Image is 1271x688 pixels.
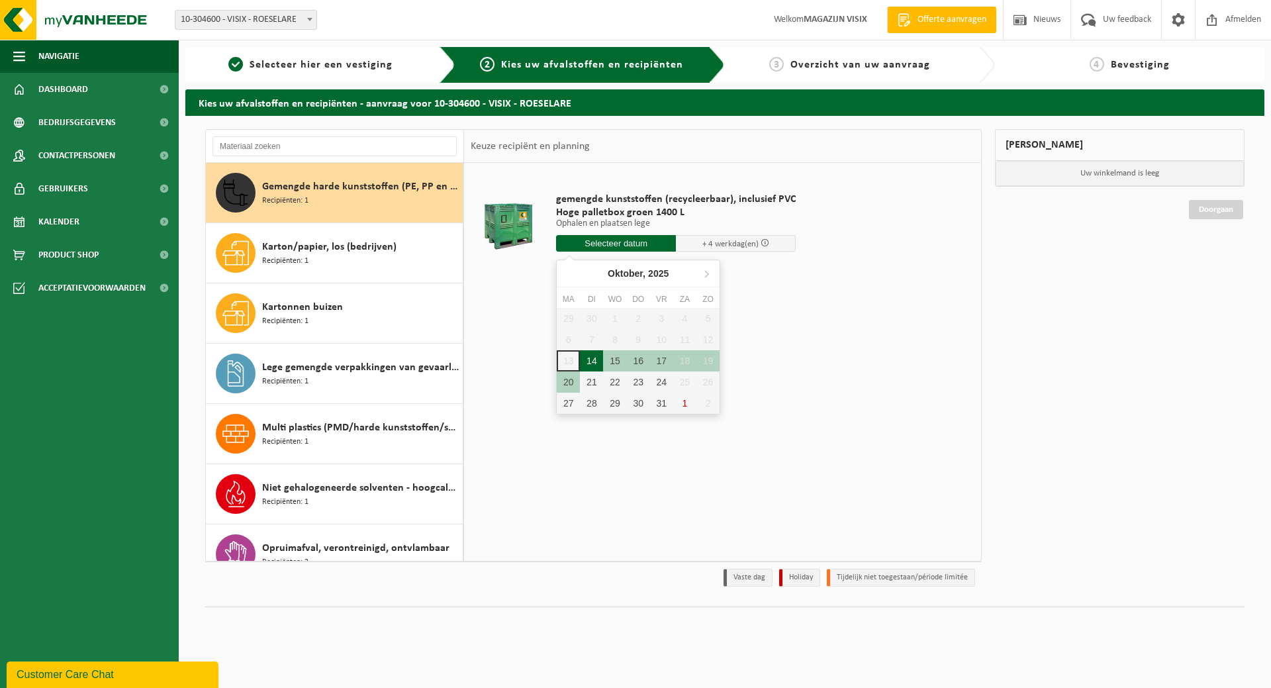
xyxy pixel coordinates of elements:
[804,15,867,25] strong: MAGAZIJN VISIX
[175,10,317,30] span: 10-304600 - VISIX - ROESELARE
[262,299,343,315] span: Kartonnen buizen
[557,293,580,306] div: ma
[650,293,673,306] div: vr
[650,371,673,393] div: 24
[996,161,1245,186] p: Uw winkelmand is leeg
[262,556,308,569] span: Recipiënten: 2
[557,393,580,414] div: 27
[650,393,673,414] div: 31
[995,129,1245,161] div: [PERSON_NAME]
[556,206,796,219] span: Hoge palletbox groen 1400 L
[769,57,784,72] span: 3
[557,371,580,393] div: 20
[627,393,650,414] div: 30
[262,360,459,375] span: Lege gemengde verpakkingen van gevaarlijke stoffen
[724,569,773,587] li: Vaste dag
[627,350,650,371] div: 16
[790,60,930,70] span: Overzicht van uw aanvraag
[262,195,308,207] span: Recipiënten: 1
[627,371,650,393] div: 23
[206,163,463,223] button: Gemengde harde kunststoffen (PE, PP en PVC), recycleerbaar (industrieel) Recipiënten: 1
[603,350,626,371] div: 15
[1189,200,1243,219] a: Doorgaan
[673,293,696,306] div: za
[262,315,308,328] span: Recipiënten: 1
[185,89,1264,115] h2: Kies uw afvalstoffen en recipiënten - aanvraag voor 10-304600 - VISIX - ROESELARE
[38,139,115,172] span: Contactpersonen
[38,271,146,305] span: Acceptatievoorwaarden
[262,179,459,195] span: Gemengde harde kunststoffen (PE, PP en PVC), recycleerbaar (industrieel)
[696,293,720,306] div: zo
[779,569,820,587] li: Holiday
[1090,57,1104,72] span: 4
[501,60,683,70] span: Kies uw afvalstoffen en recipiënten
[175,11,316,29] span: 10-304600 - VISIX - ROESELARE
[206,464,463,524] button: Niet gehalogeneerde solventen - hoogcalorisch in kleinverpakking Recipiënten: 1
[480,57,494,72] span: 2
[38,238,99,271] span: Product Shop
[262,420,459,436] span: Multi plastics (PMD/harde kunststoffen/spanbanden/EPS/folie naturel/folie gemengd)
[262,480,459,496] span: Niet gehalogeneerde solventen - hoogcalorisch in kleinverpakking
[702,240,759,248] span: + 4 werkdag(en)
[262,496,308,509] span: Recipiënten: 1
[212,136,457,156] input: Materiaal zoeken
[38,106,116,139] span: Bedrijfsgegevens
[603,293,626,306] div: wo
[602,263,674,284] div: Oktober,
[262,239,397,255] span: Karton/papier, los (bedrijven)
[464,130,596,163] div: Keuze recipiënt en planning
[262,375,308,388] span: Recipiënten: 1
[206,223,463,283] button: Karton/papier, los (bedrijven) Recipiënten: 1
[580,371,603,393] div: 21
[206,344,463,404] button: Lege gemengde verpakkingen van gevaarlijke stoffen Recipiënten: 1
[228,57,243,72] span: 1
[603,371,626,393] div: 22
[192,57,429,73] a: 1Selecteer hier een vestiging
[580,393,603,414] div: 28
[262,436,308,448] span: Recipiënten: 1
[827,569,975,587] li: Tijdelijk niet toegestaan/période limitée
[1111,60,1170,70] span: Bevestiging
[38,205,79,238] span: Kalender
[627,293,650,306] div: do
[648,269,669,278] i: 2025
[38,73,88,106] span: Dashboard
[580,293,603,306] div: di
[38,172,88,205] span: Gebruikers
[250,60,393,70] span: Selecteer hier een vestiging
[206,283,463,344] button: Kartonnen buizen Recipiënten: 1
[556,235,676,252] input: Selecteer datum
[580,350,603,371] div: 14
[206,524,463,585] button: Opruimafval, verontreinigd, ontvlambaar Recipiënten: 2
[262,255,308,268] span: Recipiënten: 1
[556,219,796,228] p: Ophalen en plaatsen lege
[38,40,79,73] span: Navigatie
[650,350,673,371] div: 17
[914,13,990,26] span: Offerte aanvragen
[887,7,996,33] a: Offerte aanvragen
[206,404,463,464] button: Multi plastics (PMD/harde kunststoffen/spanbanden/EPS/folie naturel/folie gemengd) Recipiënten: 1
[7,659,221,688] iframe: chat widget
[556,193,796,206] span: gemengde kunststoffen (recycleerbaar), inclusief PVC
[603,393,626,414] div: 29
[262,540,449,556] span: Opruimafval, verontreinigd, ontvlambaar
